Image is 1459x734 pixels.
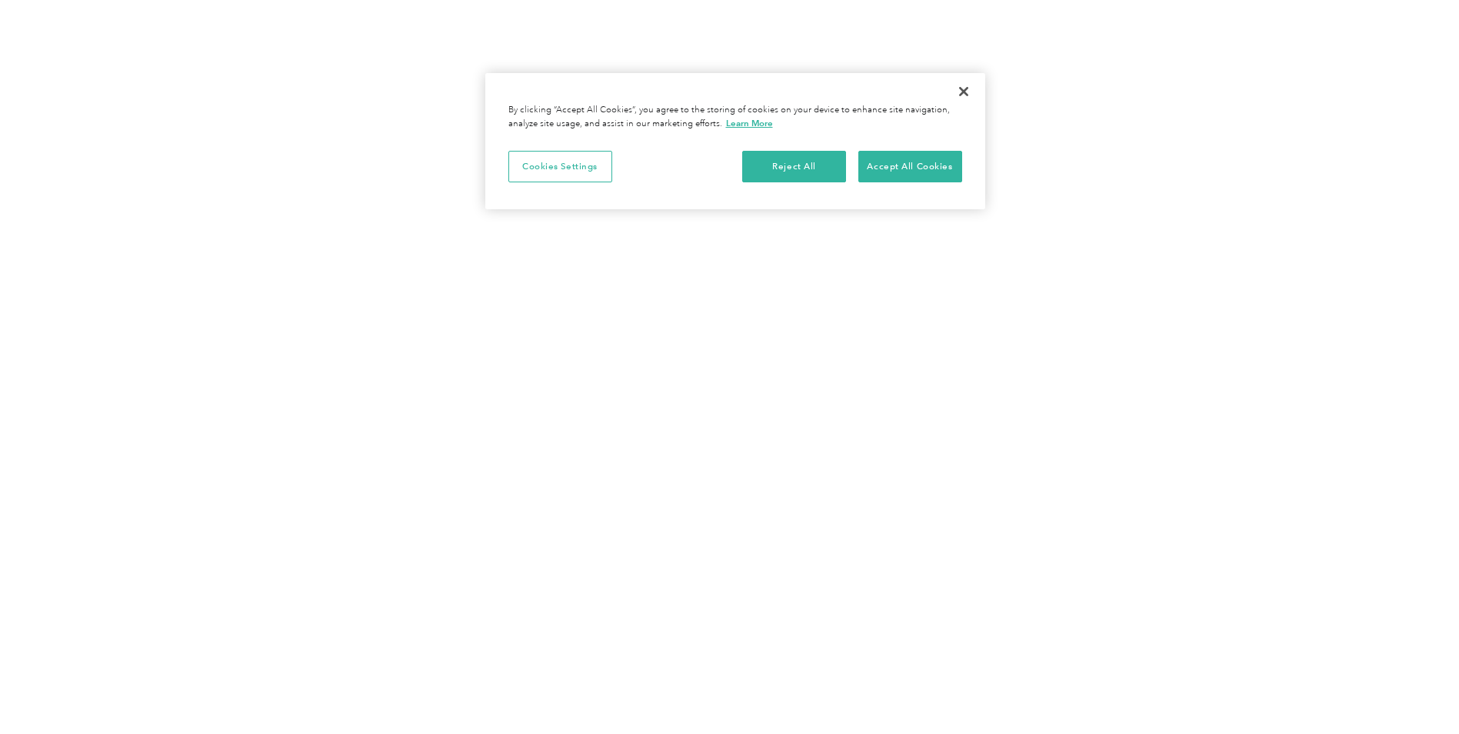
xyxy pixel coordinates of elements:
[726,118,773,128] a: More information about your privacy, opens in a new tab
[508,104,962,131] div: By clicking “Accept All Cookies”, you agree to the storing of cookies on your device to enhance s...
[508,151,612,183] button: Cookies Settings
[858,151,962,183] button: Accept All Cookies
[485,73,985,209] div: Privacy
[742,151,846,183] button: Reject All
[485,73,985,209] div: Cookie banner
[947,75,981,108] button: Close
